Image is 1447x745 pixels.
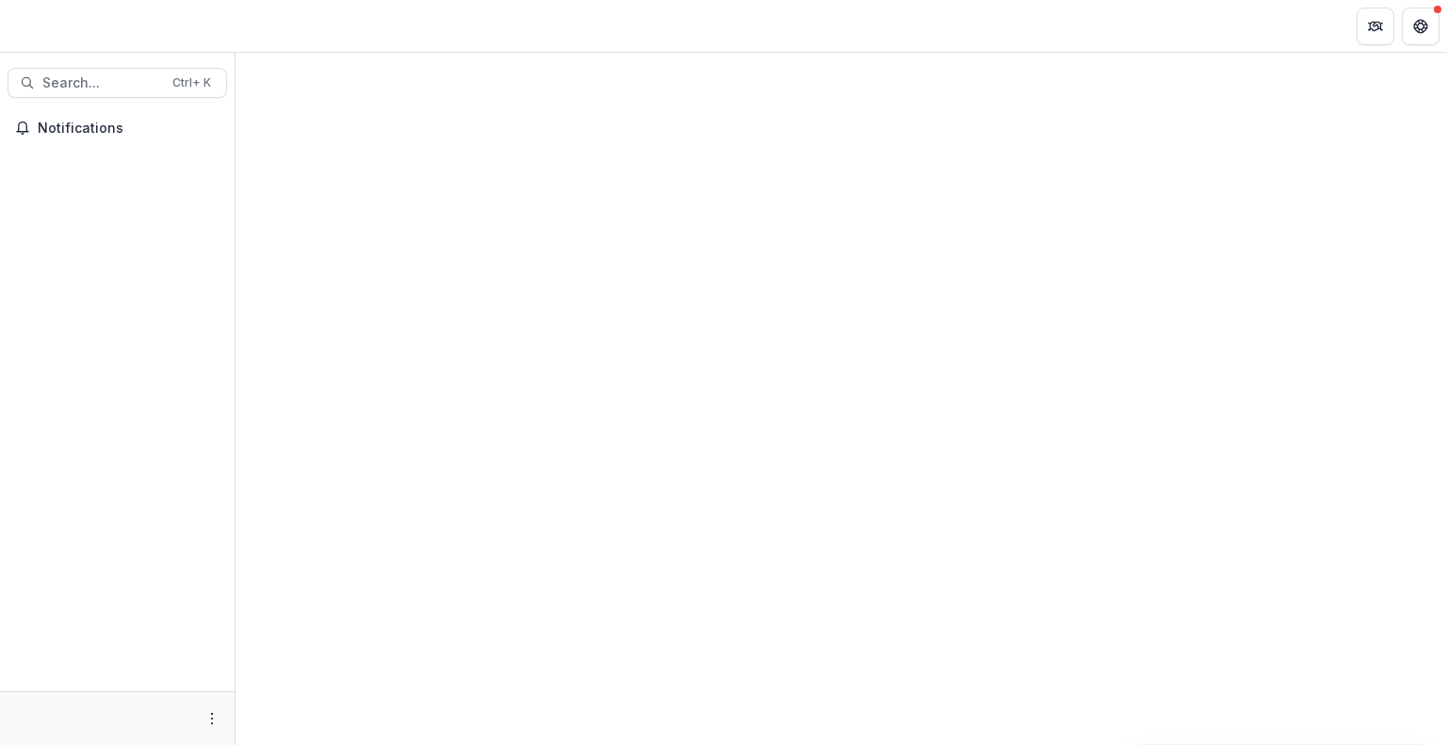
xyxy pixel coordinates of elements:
div: Ctrl + K [169,73,215,93]
button: More [201,707,223,730]
span: Search... [42,75,161,91]
button: Get Help [1402,8,1439,45]
span: Notifications [38,121,219,137]
button: Partners [1357,8,1394,45]
button: Notifications [8,113,227,143]
button: Search... [8,68,227,98]
nav: breadcrumb [243,12,323,40]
